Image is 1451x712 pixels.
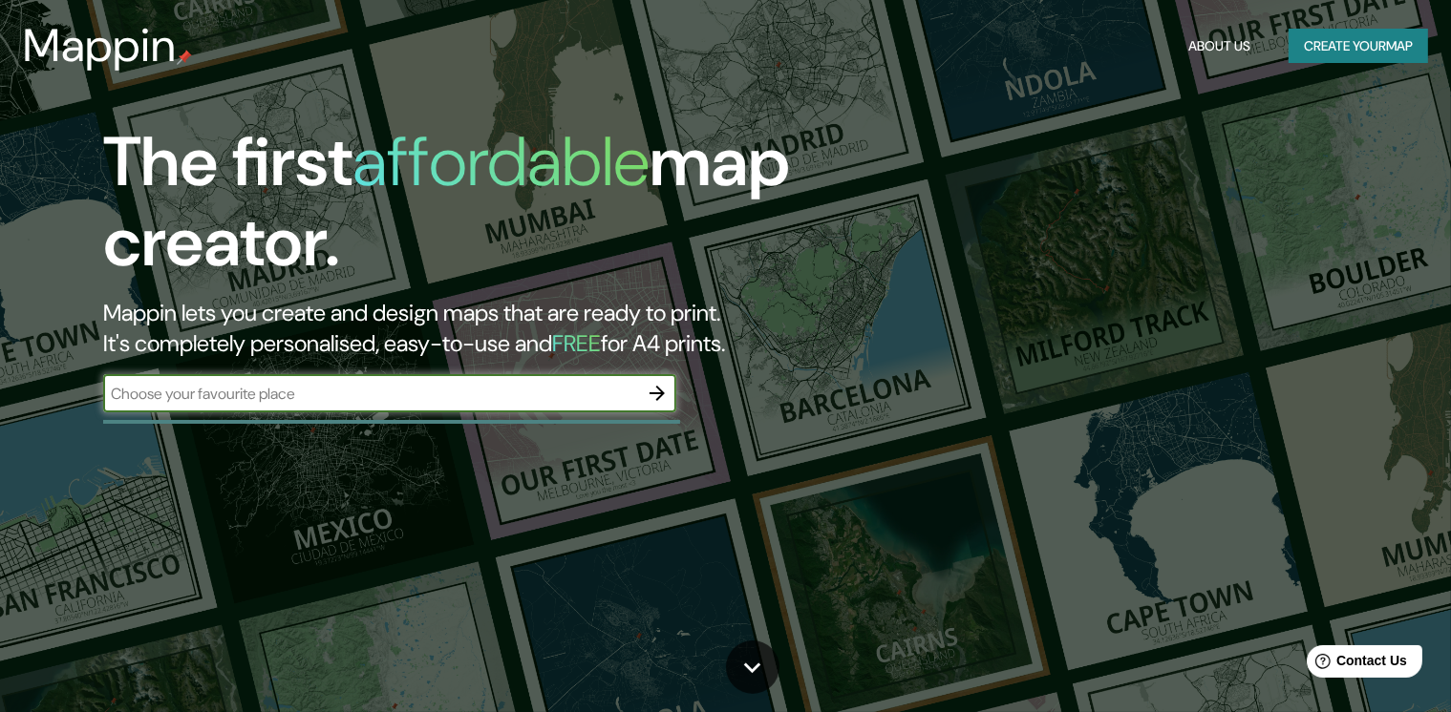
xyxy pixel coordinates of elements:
[352,117,650,206] h1: affordable
[1289,29,1428,64] button: Create yourmap
[103,383,638,405] input: Choose your favourite place
[103,298,829,359] h2: Mappin lets you create and design maps that are ready to print. It's completely personalised, eas...
[177,50,192,65] img: mappin-pin
[552,328,601,358] h5: FREE
[23,19,177,73] h3: Mappin
[103,122,829,298] h1: The first map creator.
[1281,638,1430,691] iframe: Help widget launcher
[1181,29,1258,64] button: About Us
